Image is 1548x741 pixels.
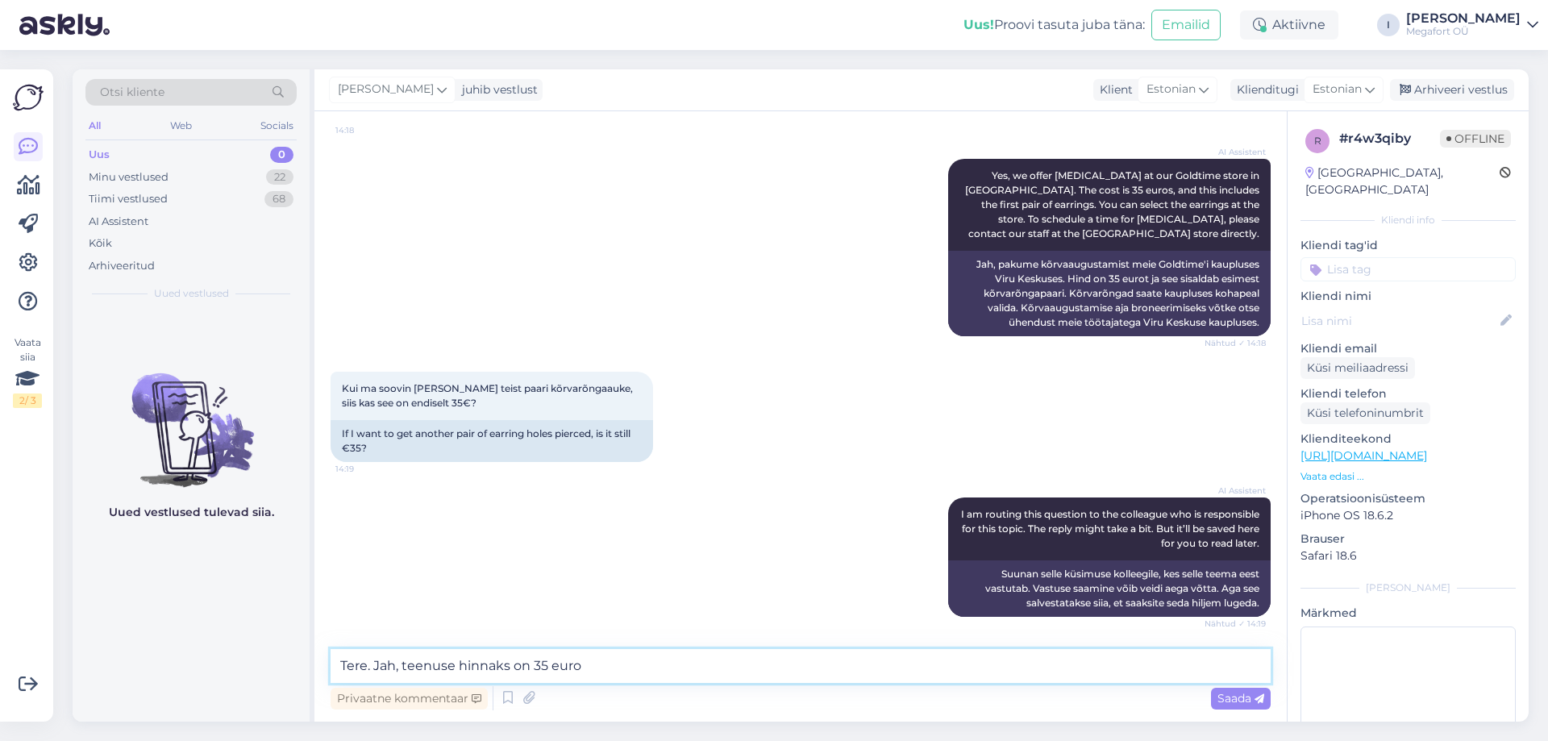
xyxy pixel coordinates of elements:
p: Klienditeekond [1300,431,1516,448]
img: No chats [73,344,310,489]
textarea: Tere. Jah, teenuse hinnaks on 35 eur [331,649,1271,683]
p: Kliendi telefon [1300,385,1516,402]
span: Offline [1440,130,1511,148]
div: Aktiivne [1240,10,1338,40]
div: Tiimi vestlused [89,191,168,207]
span: 14:18 [335,124,396,136]
div: Proovi tasuta juba täna: [963,15,1145,35]
div: Jah, pakume kõrvaaugustamist meie Goldtime'i kaupluses Viru Keskuses. Hind on 35 eurot ja see sis... [948,251,1271,336]
div: 68 [264,191,293,207]
span: Estonian [1313,81,1362,98]
p: Brauser [1300,531,1516,547]
div: # r4w3qiby [1339,129,1440,148]
div: All [85,115,104,136]
input: Lisa nimi [1301,312,1497,330]
span: AI Assistent [1205,146,1266,158]
span: Kui ma soovin [PERSON_NAME] teist paari kõrvarõngaauke, siis kas see on endiselt 35€? [342,382,635,409]
a: [PERSON_NAME]Megafort OÜ [1406,12,1538,38]
span: Nähtud ✓ 14:18 [1205,337,1266,349]
div: [GEOGRAPHIC_DATA], [GEOGRAPHIC_DATA] [1305,164,1500,198]
p: Vaata edasi ... [1300,469,1516,484]
div: Kõik [89,235,112,252]
input: Lisa tag [1300,257,1516,281]
span: I am routing this question to the colleague who is responsible for this topic. The reply might ta... [961,508,1262,549]
div: I [1377,14,1400,36]
span: AI Assistent [1205,485,1266,497]
p: Uued vestlused tulevad siia. [109,504,274,521]
span: Estonian [1146,81,1196,98]
div: Klienditugi [1230,81,1299,98]
button: Emailid [1151,10,1221,40]
span: Yes, we offer [MEDICAL_DATA] at our Goldtime store in [GEOGRAPHIC_DATA]. The cost is 35 euros, an... [965,169,1262,239]
p: Kliendi email [1300,340,1516,357]
p: Kliendi nimi [1300,288,1516,305]
div: Arhiveeri vestlus [1390,79,1514,101]
div: 0 [270,147,293,163]
div: Klient [1093,81,1133,98]
div: Minu vestlused [89,169,169,185]
a: [URL][DOMAIN_NAME] [1300,448,1427,463]
b: Uus! [963,17,994,32]
div: [PERSON_NAME] [1406,12,1521,25]
p: Märkmed [1300,605,1516,622]
div: If I want to get another pair of earring holes pierced, is it still €35? [331,420,653,462]
div: Küsi meiliaadressi [1300,357,1415,379]
div: Uus [89,147,110,163]
p: Safari 18.6 [1300,547,1516,564]
div: 2 / 3 [13,393,42,408]
div: Megafort OÜ [1406,25,1521,38]
div: Küsi telefoninumbrit [1300,402,1430,424]
div: Privaatne kommentaar [331,688,488,710]
p: Kliendi tag'id [1300,237,1516,254]
p: iPhone OS 18.6.2 [1300,507,1516,524]
div: Arhiveeritud [89,258,155,274]
span: Nähtud ✓ 14:19 [1205,618,1266,630]
span: r [1314,135,1321,147]
div: juhib vestlust [456,81,538,98]
div: Suunan selle küsimuse kolleegile, kes selle teema eest vastutab. Vastuse saamine võib veidi aega ... [948,560,1271,617]
div: [PERSON_NAME] [1300,581,1516,595]
div: Web [167,115,195,136]
div: Vaata siia [13,335,42,408]
span: Otsi kliente [100,84,164,101]
span: Saada [1217,691,1264,706]
span: [PERSON_NAME] [338,81,434,98]
p: Operatsioonisüsteem [1300,490,1516,507]
div: AI Assistent [89,214,148,230]
div: Kliendi info [1300,213,1516,227]
div: 22 [266,169,293,185]
span: 14:19 [335,463,396,475]
img: Askly Logo [13,82,44,113]
div: Socials [257,115,297,136]
span: Uued vestlused [154,286,229,301]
